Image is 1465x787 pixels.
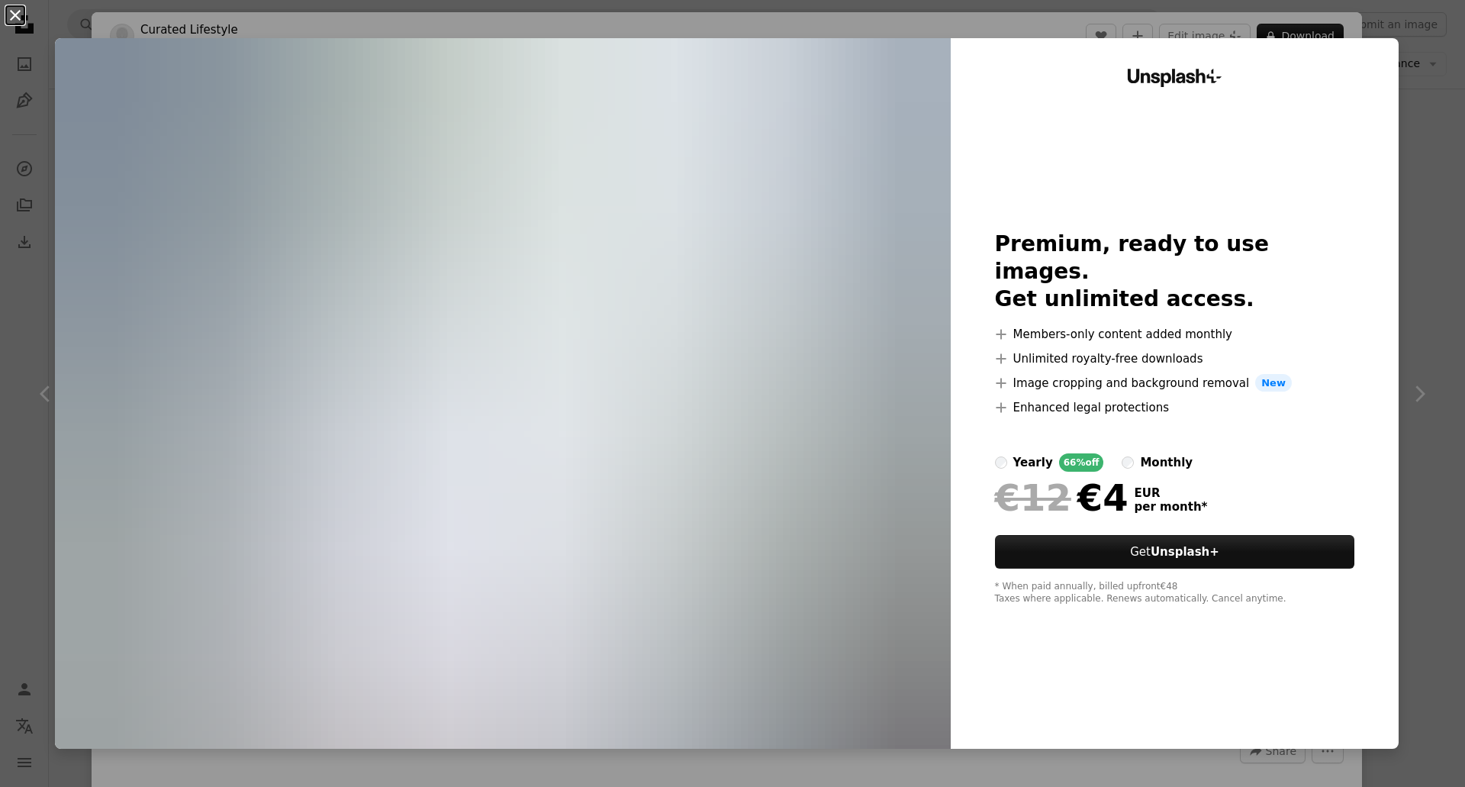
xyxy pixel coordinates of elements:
[995,456,1007,469] input: yearly66%off
[1140,453,1193,472] div: monthly
[1135,486,1208,500] span: EUR
[995,398,1355,417] li: Enhanced legal protections
[1059,453,1104,472] div: 66% off
[995,350,1355,368] li: Unlimited royalty-free downloads
[995,325,1355,344] li: Members-only content added monthly
[1122,456,1134,469] input: monthly
[995,478,1071,518] span: €12
[1013,453,1053,472] div: yearly
[995,535,1355,569] button: GetUnsplash+
[995,478,1129,518] div: €4
[995,374,1355,392] li: Image cropping and background removal
[1255,374,1292,392] span: New
[1135,500,1208,514] span: per month *
[1151,545,1219,559] strong: Unsplash+
[995,581,1355,605] div: * When paid annually, billed upfront €48 Taxes where applicable. Renews automatically. Cancel any...
[995,231,1355,313] h2: Premium, ready to use images. Get unlimited access.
